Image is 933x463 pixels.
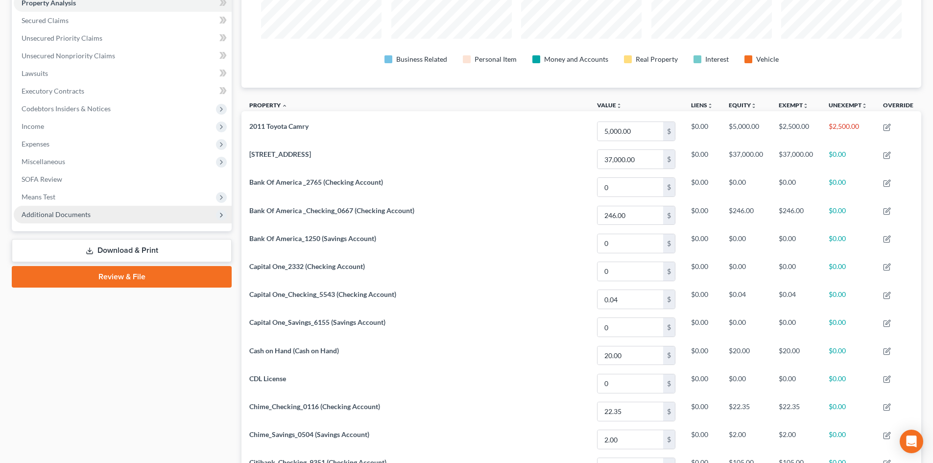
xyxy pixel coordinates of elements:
td: $0.00 [683,425,721,453]
input: 0.00 [598,150,663,169]
div: $ [663,150,675,169]
span: Codebtors Insiders & Notices [22,104,111,113]
a: Exemptunfold_more [779,101,809,109]
span: 2011 Toyota Camry [249,122,309,130]
span: Bank Of America _Checking_0667 (Checking Account) [249,206,414,215]
td: $0.00 [721,229,771,257]
span: Capital One_2332 (Checking Account) [249,262,365,270]
div: $ [663,402,675,421]
td: $22.35 [771,397,821,425]
span: Unsecured Priority Claims [22,34,102,42]
span: Chime_Savings_0504 (Savings Account) [249,430,369,439]
input: 0.00 [598,346,663,365]
td: $0.00 [683,341,721,369]
div: $ [663,374,675,393]
td: $0.00 [683,229,721,257]
a: Equityunfold_more [729,101,757,109]
div: Personal Item [475,54,517,64]
td: $0.00 [821,369,875,397]
a: SOFA Review [14,171,232,188]
th: Override [875,96,921,118]
td: $0.00 [821,173,875,201]
span: Additional Documents [22,210,91,219]
td: $0.00 [683,117,721,145]
span: Bank Of America _2765 (Checking Account) [249,178,383,186]
div: Money and Accounts [544,54,608,64]
span: Cash on Hand (Cash on Hand) [249,346,339,355]
td: $246.00 [771,201,821,229]
div: $ [663,206,675,225]
td: $0.04 [721,285,771,313]
td: $0.00 [821,201,875,229]
td: $37,000.00 [721,146,771,173]
td: $0.00 [771,369,821,397]
i: unfold_more [803,103,809,109]
input: 0.00 [598,234,663,253]
td: $2,500.00 [771,117,821,145]
td: $0.00 [821,257,875,285]
span: Expenses [22,140,49,148]
td: $0.00 [683,314,721,341]
i: unfold_more [616,103,622,109]
td: $0.00 [683,369,721,397]
div: $ [663,346,675,365]
td: $37,000.00 [771,146,821,173]
span: CDL License [249,374,286,383]
td: $2,500.00 [821,117,875,145]
td: $0.00 [821,397,875,425]
td: $0.00 [771,229,821,257]
a: Property expand_less [249,101,287,109]
a: Unsecured Priority Claims [14,29,232,47]
div: Interest [705,54,729,64]
input: 0.00 [598,402,663,421]
td: $0.00 [683,173,721,201]
td: $0.00 [821,314,875,341]
span: Miscellaneous [22,157,65,166]
input: 0.00 [598,290,663,309]
span: Secured Claims [22,16,69,24]
i: unfold_more [751,103,757,109]
span: Capital One_Savings_6155 (Savings Account) [249,318,385,326]
div: $ [663,262,675,281]
td: $0.00 [821,341,875,369]
span: SOFA Review [22,175,62,183]
td: $0.00 [683,201,721,229]
a: Unexemptunfold_more [829,101,867,109]
td: $0.00 [721,257,771,285]
span: Capital One_Checking_5543 (Checking Account) [249,290,396,298]
td: $246.00 [721,201,771,229]
div: $ [663,318,675,337]
span: Income [22,122,44,130]
td: $20.00 [771,341,821,369]
div: Open Intercom Messenger [900,430,923,453]
div: $ [663,122,675,141]
a: Valueunfold_more [597,101,622,109]
span: Executory Contracts [22,87,84,95]
div: Real Property [636,54,678,64]
td: $0.00 [721,173,771,201]
td: $0.00 [771,257,821,285]
td: $0.00 [821,285,875,313]
span: Chime_Checking_0116 (Checking Account) [249,402,380,411]
input: 0.00 [598,318,663,337]
span: Lawsuits [22,69,48,77]
input: 0.00 [598,374,663,393]
td: $2.00 [771,425,821,453]
td: $20.00 [721,341,771,369]
i: expand_less [282,103,287,109]
td: $0.00 [821,146,875,173]
a: Download & Print [12,239,232,262]
td: $0.00 [683,146,721,173]
td: $0.04 [771,285,821,313]
a: Review & File [12,266,232,288]
div: $ [663,430,675,449]
a: Executory Contracts [14,82,232,100]
input: 0.00 [598,206,663,225]
a: Secured Claims [14,12,232,29]
input: 0.00 [598,122,663,141]
td: $0.00 [683,397,721,425]
div: $ [663,234,675,253]
td: $0.00 [721,314,771,341]
input: 0.00 [598,178,663,196]
i: unfold_more [707,103,713,109]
